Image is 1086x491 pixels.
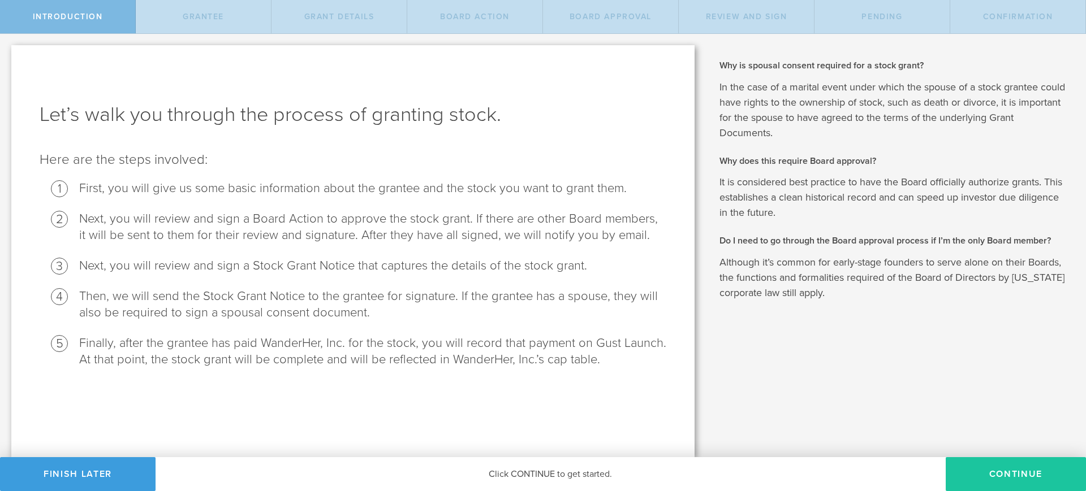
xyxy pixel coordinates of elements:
button: Continue [946,457,1086,491]
h2: Why is spousal consent required for a stock grant? [719,59,1069,72]
span: Confirmation [983,12,1053,21]
span: Introduction [33,12,103,21]
span: Grant Details [304,12,374,21]
span: Review and Sign [706,12,787,21]
p: Here are the steps involved: [40,151,666,169]
span: Board Approval [570,12,652,21]
h1: Let’s walk you through the process of granting stock. [40,101,666,128]
span: Grantee [183,12,224,21]
li: First, you will give us some basic information about the grantee and the stock you want to grant ... [79,180,666,197]
p: It is considered best practice to have the Board officially authorize grants. This establishes a ... [719,175,1069,220]
p: Although it’s common for early-stage founders to serve alone on their Boards, the functions and f... [719,255,1069,301]
span: Board Action [440,12,510,21]
div: Click CONTINUE to get started. [156,457,946,491]
li: Finally, after the grantee has paid WanderHer, Inc. for the stock, you will record that payment o... [79,335,666,368]
p: In the case of a marital event under which the spouse of a stock grantee could have rights to the... [719,80,1069,141]
h2: Do I need to go through the Board approval process if I’m the only Board member? [719,234,1069,247]
h2: Why does this require Board approval? [719,155,1069,167]
li: Next, you will review and sign a Board Action to approve the stock grant. If there are other Boar... [79,211,666,244]
li: Next, you will review and sign a Stock Grant Notice that captures the details of the stock grant. [79,258,666,274]
span: Pending [861,12,902,21]
li: Then, we will send the Stock Grant Notice to the grantee for signature. If the grantee has a spou... [79,288,666,321]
